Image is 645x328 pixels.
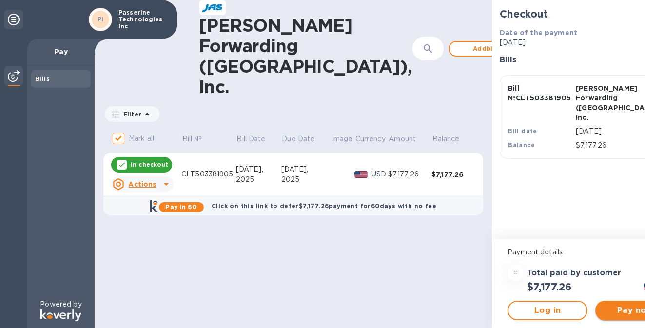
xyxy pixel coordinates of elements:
[129,134,154,144] p: Mark all
[389,134,416,144] p: Amount
[236,134,278,144] span: Bill Date
[199,15,412,97] h1: [PERSON_NAME] Forwarding ([GEOGRAPHIC_DATA]), Inc.
[527,269,621,278] h3: Total paid by customer
[508,127,537,135] b: Bill date
[182,134,202,144] p: Bill №
[388,169,431,179] div: $7,177.26
[371,169,388,179] p: USD
[432,134,460,144] p: Balance
[128,180,156,188] u: Actions
[281,164,331,174] div: [DATE],
[527,281,571,293] h2: $7,177.26
[516,305,579,316] span: Log in
[282,134,314,144] p: Due Date
[508,83,572,103] p: Bill № CLT503381905
[35,75,50,82] b: Bills
[282,134,327,144] span: Due Date
[508,301,587,320] button: Log in
[131,160,168,169] p: In checkout
[508,265,523,281] div: =
[449,41,522,57] button: Addbill
[182,134,215,144] span: Bill №
[236,134,265,144] p: Bill Date
[98,16,104,23] b: PI
[457,43,513,55] span: Add bill
[165,203,197,211] b: Pay in 60
[40,299,81,309] p: Powered by
[236,174,281,185] div: 2025
[431,170,475,179] div: $7,177.26
[355,134,386,144] p: Currency
[118,9,167,30] p: Passerine Technologies Inc
[576,83,640,122] p: [PERSON_NAME] Forwarding ([GEOGRAPHIC_DATA]), Inc.
[331,134,352,144] p: Image
[500,56,640,65] h3: Bills
[354,171,368,178] img: USD
[432,134,472,144] span: Balance
[40,309,81,321] img: Logo
[500,29,577,37] b: Date of the payment
[212,202,436,210] b: Click on this link to defer $7,177.26 payment for 60 days with no fee
[508,141,535,149] b: Balance
[35,47,87,57] p: Pay
[181,169,236,179] div: CLT503381905
[281,174,331,185] div: 2025
[119,110,141,118] p: Filter
[389,134,429,144] span: Amount
[236,164,281,174] div: [DATE],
